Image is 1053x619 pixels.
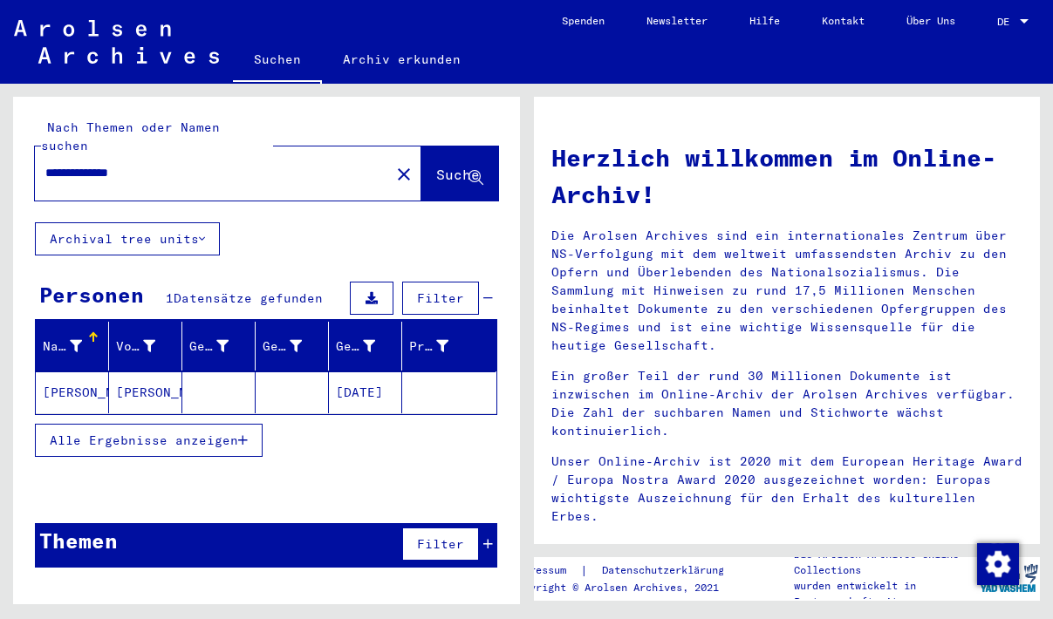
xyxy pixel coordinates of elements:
div: | [511,561,745,580]
button: Suche [421,146,498,201]
div: Geburtsname [189,332,255,360]
p: wurden entwickelt in Partnerschaft mit [794,578,977,609]
span: DE [997,16,1016,28]
div: Prisoner # [409,337,448,356]
span: Suche [436,166,480,183]
a: Datenschutzerklärung [588,561,745,580]
mat-header-cell: Nachname [36,322,109,371]
button: Filter [402,527,479,561]
div: Vorname [116,337,155,356]
div: Personen [39,279,144,310]
div: Nachname [43,332,108,360]
span: Filter [417,290,464,306]
img: Arolsen_neg.svg [14,20,219,64]
p: Die Arolsen Archives sind ein internationales Zentrum über NS-Verfolgung mit dem weltweit umfasse... [551,227,1023,355]
span: 1 [166,290,174,306]
mat-icon: close [393,164,414,185]
div: Geburt‏ [263,332,328,360]
a: Archiv erkunden [322,38,482,80]
button: Filter [402,282,479,315]
button: Alle Ergebnisse anzeigen [35,424,263,457]
div: Prisoner # [409,332,475,360]
div: Geburtsdatum [336,337,375,356]
div: Geburt‏ [263,337,302,356]
p: Die Arolsen Archives Online-Collections [794,547,977,578]
div: Geburtsdatum [336,332,401,360]
span: Datensätze gefunden [174,290,323,306]
p: Copyright © Arolsen Archives, 2021 [511,580,745,595]
mat-header-cell: Geburt‏ [256,322,329,371]
img: Zustimmung ändern [977,543,1019,585]
mat-cell: [PERSON_NAME] [36,371,109,413]
a: Suchen [233,38,322,84]
mat-header-cell: Vorname [109,322,182,371]
mat-cell: [PERSON_NAME] [109,371,182,413]
mat-cell: [DATE] [329,371,402,413]
div: Vorname [116,332,181,360]
button: Archival tree units [35,222,220,255]
p: Unser Online-Archiv ist 2020 mit dem European Heritage Award / Europa Nostra Award 2020 ausgezeic... [551,452,1023,526]
button: Clear [386,156,421,191]
mat-header-cell: Prisoner # [402,322,496,371]
a: Impressum [511,561,580,580]
h1: Herzlich willkommen im Online-Archiv! [551,139,1023,213]
div: Geburtsname [189,337,229,356]
span: Filter [417,536,464,552]
mat-header-cell: Geburtsdatum [329,322,402,371]
div: Themen [39,525,118,556]
span: Alle Ergebnisse anzeigen [50,432,238,448]
mat-label: Nach Themen oder Namen suchen [41,119,220,153]
div: Nachname [43,337,82,356]
mat-header-cell: Geburtsname [182,322,256,371]
p: Ein großer Teil der rund 30 Millionen Dokumente ist inzwischen im Online-Archiv der Arolsen Archi... [551,367,1023,440]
